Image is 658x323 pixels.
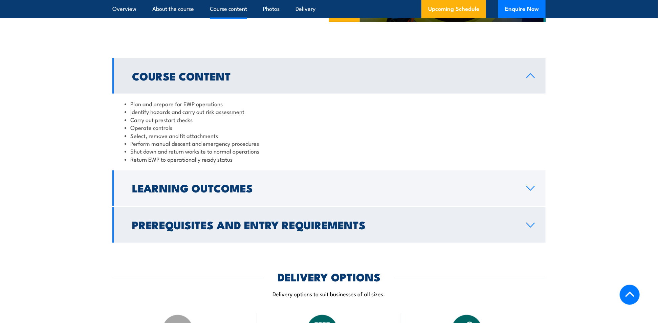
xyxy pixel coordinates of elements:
[112,207,546,243] a: Prerequisites and Entry Requirements
[125,116,533,123] li: Carry out prestart checks
[278,272,380,282] h2: DELIVERY OPTIONS
[112,58,546,94] a: Course Content
[132,183,516,193] h2: Learning Outcomes
[125,147,533,155] li: Shut down and return worksite to normal operations
[125,100,533,108] li: Plan and prepare for EWP operations
[132,220,516,230] h2: Prerequisites and Entry Requirements
[125,155,533,163] li: Return EWP to operationally ready status
[132,71,516,80] h2: Course Content
[125,139,533,147] li: Perform manual descent and emergency procedures
[112,290,546,298] p: Delivery options to suit businesses of all sizes.
[125,123,533,131] li: Operate controls
[112,170,546,206] a: Learning Outcomes
[125,108,533,115] li: Identify hazards and carry out risk assessment
[125,132,533,139] li: Select, remove and fit attachments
